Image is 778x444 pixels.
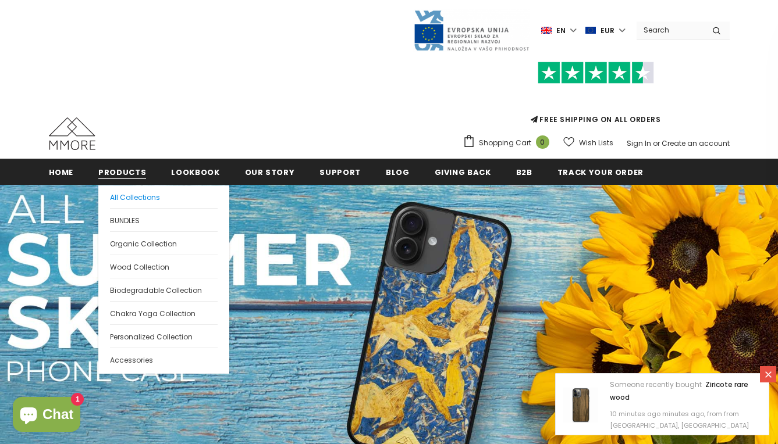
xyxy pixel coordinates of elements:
span: Lookbook [171,167,219,178]
img: MMORE Cases [49,117,95,150]
span: Blog [386,167,410,178]
inbox-online-store-chat: Shopify online store chat [9,397,84,435]
img: Javni Razpis [413,9,530,52]
span: Shopping Cart [479,137,531,149]
span: Personalized Collection [110,332,193,342]
iframe: Customer reviews powered by Trustpilot [463,84,730,114]
span: EUR [601,25,614,37]
span: Chakra Yoga Collection [110,309,196,318]
span: Wood Collection [110,262,169,272]
span: Biodegradable Collection [110,285,202,295]
span: support [319,167,361,178]
span: Our Story [245,167,295,178]
span: All Collections [110,192,160,202]
a: Products [98,159,146,185]
span: Accessories [110,355,153,365]
span: Track your order [557,167,644,178]
a: B2B [516,159,532,185]
a: Blog [386,159,410,185]
a: Wood Collection [110,255,218,278]
span: Giving back [435,167,491,178]
a: Accessories [110,348,218,371]
a: Sign In [627,138,651,148]
span: Products [98,167,146,178]
a: Giving back [435,159,491,185]
a: support [319,159,361,185]
span: en [556,25,566,37]
a: Biodegradable Collection [110,278,218,301]
span: B2B [516,167,532,178]
a: Track your order [557,159,644,185]
a: All Collections [110,185,218,208]
a: Javni Razpis [413,25,530,35]
span: or [653,138,660,148]
a: Wish Lists [563,133,613,153]
span: 10 minutes ago minutes ago, from from [GEOGRAPHIC_DATA], [GEOGRAPHIC_DATA] [610,409,749,430]
img: i-lang-1.png [541,26,552,35]
a: Create an account [662,138,730,148]
a: Lookbook [171,159,219,185]
span: Home [49,167,74,178]
a: BUNDLES [110,208,218,231]
span: Wish Lists [579,137,613,149]
a: Organic Collection [110,231,218,255]
span: FREE SHIPPING ON ALL ORDERS [463,67,730,124]
span: 0 [536,135,549,149]
img: Trust Pilot Stars [538,62,654,84]
span: Organic Collection [110,239,177,249]
span: Someone recently bought [610,379,702,389]
a: Home [49,159,74,185]
span: BUNDLES [110,216,140,225]
a: Chakra Yoga Collection [110,301,218,324]
a: Shopping Cart 0 [463,134,555,152]
a: Personalized Collection [110,324,218,348]
a: Our Story [245,159,295,185]
input: Search Site [637,22,704,38]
